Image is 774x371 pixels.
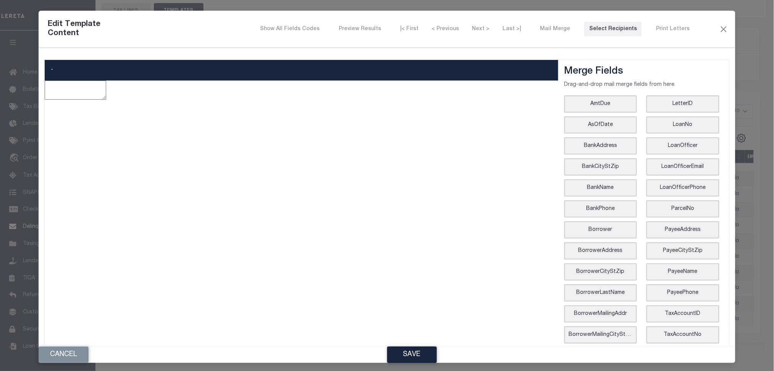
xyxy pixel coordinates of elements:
li: BankAddress [564,137,637,155]
li: BankName [564,179,637,197]
li: TaxAccountNo [646,326,719,344]
li: PayeeAddress [646,221,719,239]
button: Close [719,24,728,34]
li: PayeeName [646,263,719,281]
li: BankCityStZip [564,158,637,176]
div: Select Recipients [589,25,637,33]
li: LetterID [646,95,719,113]
p: Drag-and-drop mail merge fields from here. [564,81,723,89]
button: Select Recipients [584,22,642,36]
li: BorrowerLastName [564,284,637,302]
li: BankPhone [564,200,637,218]
li: ParcelNo [646,200,719,218]
h5: Edit Template Content [48,20,123,38]
li: TaxAccountID [646,305,719,323]
li: LoanOfficerEmail [646,158,719,176]
li: LoanNo [646,116,719,134]
li: BorrowerMailingCityStZip [564,326,637,344]
li: BorrowerAddress [564,242,637,260]
li: LoanOfficerPhone [646,179,719,197]
li: BorrowerMailingAddr [564,305,637,323]
li: LoanOfficer [646,137,719,155]
li: BorrowerCityStZip [564,263,637,281]
li: Borrower [564,221,637,239]
h3: Merge Fields [564,66,723,78]
li: AmtDue [564,95,637,113]
button: Save [387,347,437,363]
li: PayeeCityStZip [646,242,719,260]
li: PayeePhone [646,284,719,302]
p: - [51,66,552,74]
li: AsOfDate [564,116,637,134]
